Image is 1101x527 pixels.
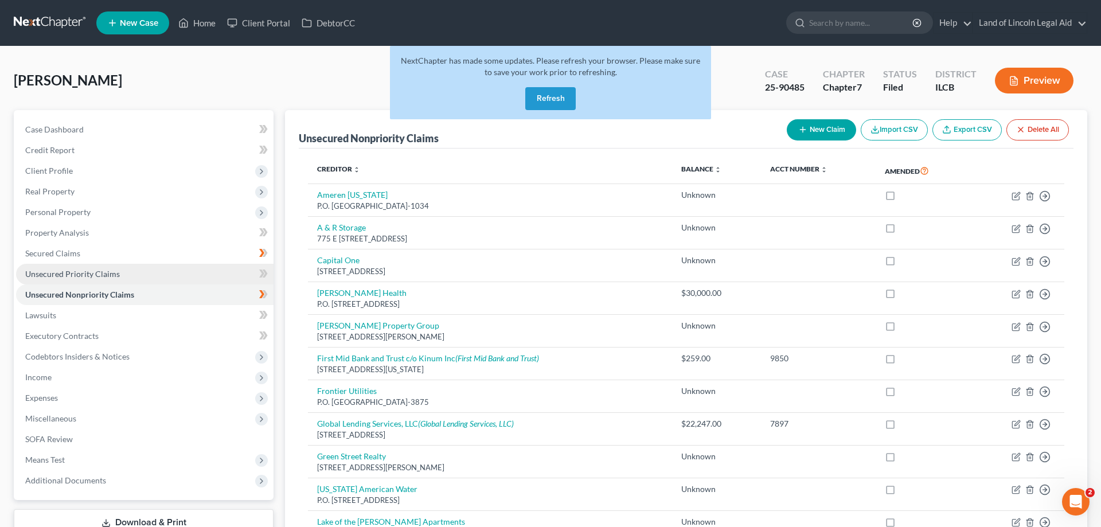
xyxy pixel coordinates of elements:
div: $30,000.00 [681,287,752,299]
a: A & R Storage [317,222,366,232]
th: Amended [876,158,970,184]
div: Unknown [681,483,752,495]
a: Unsecured Nonpriority Claims [16,284,274,305]
a: Balance unfold_more [681,165,721,173]
div: Case [765,68,805,81]
div: Chapter [823,68,865,81]
div: District [935,68,977,81]
div: [STREET_ADDRESS] [317,430,663,440]
span: Means Test [25,455,65,464]
span: Personal Property [25,207,91,217]
span: New Case [120,19,158,28]
a: Secured Claims [16,243,274,264]
span: Secured Claims [25,248,80,258]
a: Lawsuits [16,305,274,326]
div: Chapter [823,81,865,94]
span: SOFA Review [25,434,73,444]
div: Status [883,68,917,81]
div: Unknown [681,451,752,462]
div: [STREET_ADDRESS] [317,266,663,277]
a: Case Dashboard [16,119,274,140]
a: Credit Report [16,140,274,161]
a: [US_STATE] American Water [317,484,417,494]
a: SOFA Review [16,429,274,450]
span: Unsecured Priority Claims [25,269,120,279]
button: Import CSV [861,119,928,140]
div: P.O. [GEOGRAPHIC_DATA]-3875 [317,397,663,408]
div: 25-90485 [765,81,805,94]
a: Land of Lincoln Legal Aid [973,13,1087,33]
div: Unsecured Nonpriority Claims [299,131,439,145]
div: P.O. [GEOGRAPHIC_DATA]-1034 [317,201,663,212]
a: Executory Contracts [16,326,274,346]
span: Codebtors Insiders & Notices [25,352,130,361]
div: [STREET_ADDRESS][PERSON_NAME] [317,331,663,342]
div: ILCB [935,81,977,94]
a: Client Portal [221,13,296,33]
div: [STREET_ADDRESS][US_STATE] [317,364,663,375]
a: Unsecured Priority Claims [16,264,274,284]
a: Acct Number unfold_more [770,165,827,173]
a: Global Lending Services, LLC(Global Lending Services, LLC) [317,419,514,428]
i: unfold_more [715,166,721,173]
a: Ameren [US_STATE] [317,190,388,200]
i: (First Mid Bank and Trust) [455,353,539,363]
span: Lawsuits [25,310,56,320]
div: [STREET_ADDRESS][PERSON_NAME] [317,462,663,473]
button: New Claim [787,119,856,140]
button: Preview [995,68,1073,93]
span: 2 [1086,488,1095,497]
a: Creditor unfold_more [317,165,360,173]
span: Credit Report [25,145,75,155]
a: First Mid Bank and Trust c/o Kinum Inc(First Mid Bank and Trust) [317,353,539,363]
div: P.O. [STREET_ADDRESS] [317,299,663,310]
iframe: Intercom live chat [1062,488,1090,516]
span: Additional Documents [25,475,106,485]
span: [PERSON_NAME] [14,72,122,88]
span: 7 [857,81,862,92]
div: Unknown [681,320,752,331]
a: Lake of the [PERSON_NAME] Apartments [317,517,465,526]
a: Home [173,13,221,33]
span: Expenses [25,393,58,403]
a: Frontier Utilities [317,386,377,396]
div: 7897 [770,418,866,430]
span: Executory Contracts [25,331,99,341]
i: unfold_more [353,166,360,173]
a: [PERSON_NAME] Property Group [317,321,439,330]
span: Income [25,372,52,382]
div: $22,247.00 [681,418,752,430]
span: NextChapter has made some updates. Please refresh your browser. Please make sure to save your wor... [401,56,700,77]
div: Unknown [681,255,752,266]
div: 775 E [STREET_ADDRESS] [317,233,663,244]
a: Property Analysis [16,222,274,243]
span: Property Analysis [25,228,89,237]
span: Case Dashboard [25,124,84,134]
div: Unknown [681,222,752,233]
div: Filed [883,81,917,94]
a: DebtorCC [296,13,361,33]
div: Unknown [681,189,752,201]
a: Help [934,13,972,33]
a: [PERSON_NAME] Health [317,288,407,298]
div: Unknown [681,385,752,397]
div: P.O. [STREET_ADDRESS] [317,495,663,506]
a: Green Street Realty [317,451,386,461]
i: (Global Lending Services, LLC) [418,419,514,428]
div: 9850 [770,353,866,364]
a: Export CSV [932,119,1002,140]
span: Unsecured Nonpriority Claims [25,290,134,299]
div: $259.00 [681,353,752,364]
button: Delete All [1006,119,1069,140]
i: unfold_more [821,166,827,173]
span: Real Property [25,186,75,196]
span: Client Profile [25,166,73,175]
button: Refresh [525,87,576,110]
span: Miscellaneous [25,413,76,423]
a: Capital One [317,255,360,265]
input: Search by name... [809,12,914,33]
